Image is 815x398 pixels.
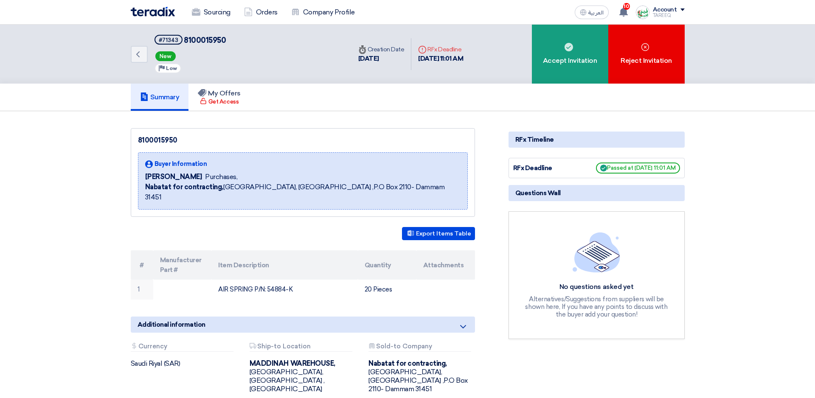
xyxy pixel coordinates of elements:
th: Attachments [416,250,475,280]
a: My Offers Get Access [188,84,250,111]
span: Questions Wall [515,188,561,198]
a: Sourcing [185,3,237,22]
div: Ship-to Location [250,343,352,352]
div: [GEOGRAPHIC_DATA], [GEOGRAPHIC_DATA] ,P.O Box 2110- Dammam 31451 [368,359,475,393]
div: [DATE] 11:01 AM [418,54,463,64]
th: Manufacturer Part # [153,250,212,280]
div: Get Access [200,98,239,106]
div: TAREEQ [653,13,685,18]
b: Nabatat for contracting, [145,183,223,191]
button: العربية [575,6,609,19]
div: [GEOGRAPHIC_DATA], [GEOGRAPHIC_DATA] ,[GEOGRAPHIC_DATA] [250,359,356,393]
b: Nabatat for contracting, [368,359,447,367]
h5: Summary [140,93,180,101]
div: 8100015950 [138,135,468,146]
span: 8100015950 [184,36,226,45]
div: Reject Invitation [608,25,685,84]
span: New [155,51,176,61]
div: Creation Date [358,45,405,54]
img: Teradix logo [131,7,175,17]
span: Purchases, [205,172,237,182]
div: Alternatives/Suggestions from suppliers will be shown here, If you have any points to discuss wit... [524,295,669,318]
span: Additional information [138,320,205,329]
b: MADDINAH WAREHOUSE, [250,359,335,367]
span: العربية [588,10,604,16]
div: Account [653,6,677,14]
a: Orders [237,3,284,22]
div: RFx Timeline [509,132,685,148]
td: 20 Pieces [358,280,416,300]
img: empty_state_list.svg [573,232,620,272]
td: AIR SPRING P/N: 54884-K [211,280,358,300]
span: Low [166,65,177,71]
img: Screenshot___1727703618088.png [636,6,649,19]
h5: My Offers [198,89,241,98]
span: Passed at [DATE] 11:01 AM [596,163,680,174]
th: Item Description [211,250,358,280]
a: Summary [131,84,189,111]
a: Company Profile [284,3,362,22]
h5: 8100015950 [155,35,226,45]
span: [GEOGRAPHIC_DATA], [GEOGRAPHIC_DATA] ,P.O Box 2110- Dammam 31451 [145,182,461,202]
span: 10 [623,3,630,10]
div: Sold-to Company [368,343,471,352]
div: Saudi Riyal (SAR) [131,359,237,368]
div: #71343 [159,37,178,43]
button: Export Items Table [402,227,475,240]
div: Currency [131,343,233,352]
th: # [131,250,153,280]
div: RFx Deadline [513,163,577,173]
div: RFx Deadline [418,45,463,54]
span: [PERSON_NAME] [145,172,202,182]
td: 1 [131,280,153,300]
th: Quantity [358,250,416,280]
div: [DATE] [358,54,405,64]
div: No questions asked yet [524,283,669,291]
div: Accept Invitation [532,25,608,84]
span: Buyer Information [155,160,207,168]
